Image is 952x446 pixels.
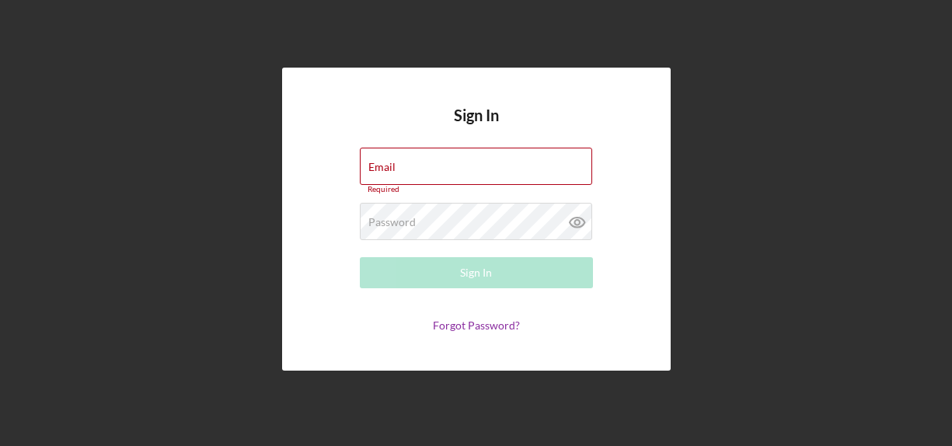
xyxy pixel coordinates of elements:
h4: Sign In [454,106,499,148]
a: Forgot Password? [433,319,520,332]
label: Email [368,161,396,173]
button: Sign In [360,257,593,288]
div: Sign In [460,257,492,288]
div: Required [360,185,593,194]
label: Password [368,216,416,228]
